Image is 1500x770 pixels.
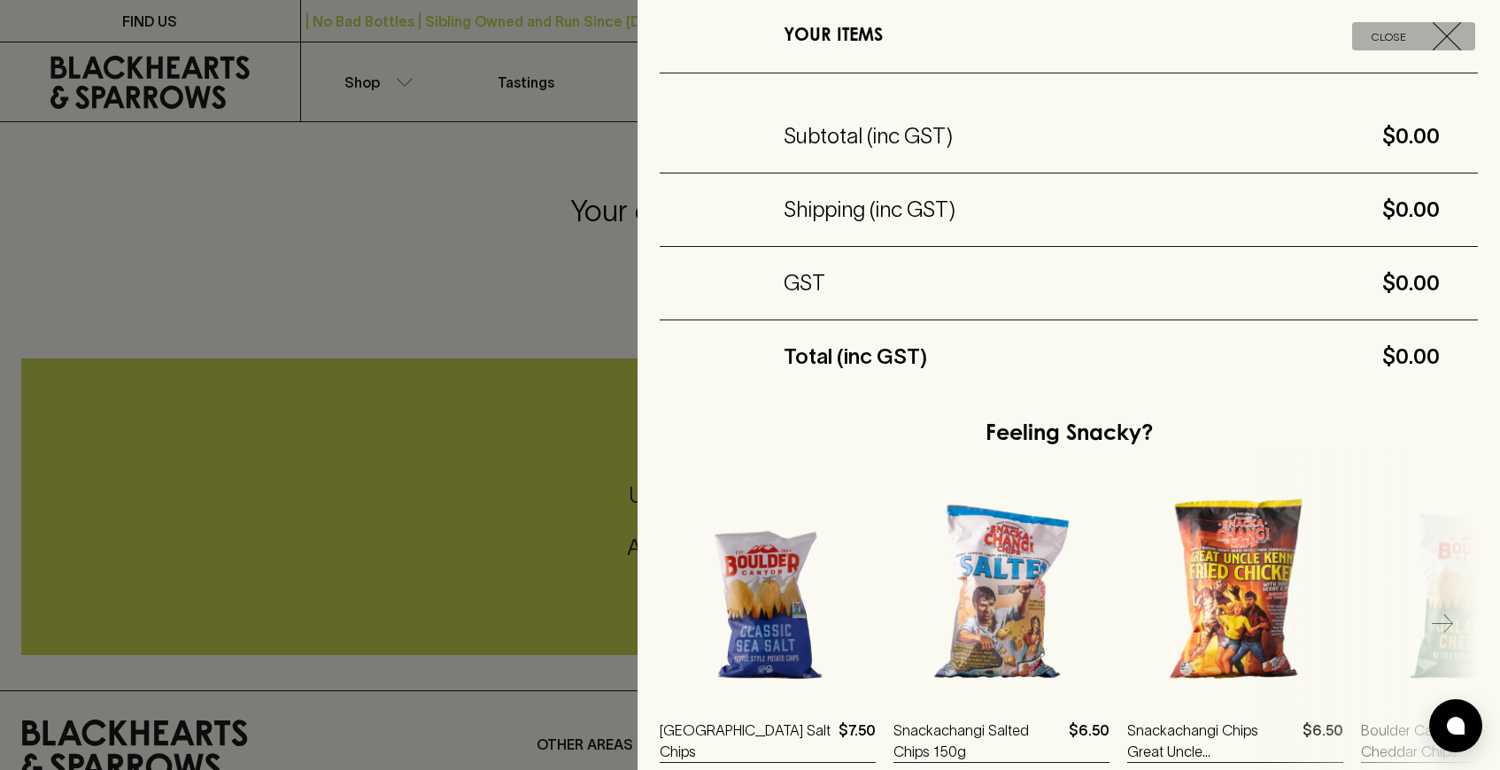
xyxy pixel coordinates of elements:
p: $7.50 [839,720,876,762]
img: Boulder Canyon Sea Salt Chips [660,487,876,703]
h5: Subtotal (inc GST) [784,122,953,150]
h5: Total (inc GST) [784,343,927,371]
img: Snackachangi Chips Great Uncle Kenny Fried Chicken 150g [1127,487,1343,703]
h5: $0.00 [955,196,1440,224]
h5: GST [784,269,825,297]
a: Snackachangi Chips Great Uncle [PERSON_NAME] Chicken 150g [1127,720,1295,762]
a: [GEOGRAPHIC_DATA] Salt Chips [660,720,831,762]
a: Snackachangi Salted Chips 150g [893,720,1062,762]
h5: $0.00 [927,343,1440,371]
button: Close [1352,22,1475,50]
h6: YOUR ITEMS [784,22,883,50]
h5: $0.00 [953,122,1440,150]
p: $6.50 [1303,720,1343,762]
p: $6.50 [1069,720,1110,762]
h5: Feeling Snacky? [986,420,1153,449]
h5: Shipping (inc GST) [784,196,955,224]
span: Close [1352,27,1426,46]
img: Snackachangi Salted Chips 150g [893,487,1110,703]
h5: $0.00 [825,269,1440,297]
img: bubble-icon [1447,717,1465,735]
